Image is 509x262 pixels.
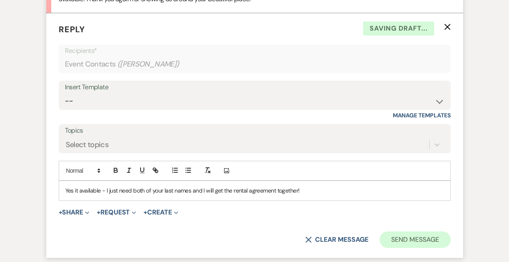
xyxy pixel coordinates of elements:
button: Create [143,209,178,216]
div: Event Contacts [65,56,444,72]
button: Request [97,209,136,216]
p: Yes it available - I just need both of your last names and I will get the rental agreement together! [65,186,444,195]
label: Topics [65,125,444,137]
span: Saving draft... [363,21,434,36]
p: Recipients* [65,45,444,56]
a: Manage Templates [393,112,451,119]
span: Reply [59,24,85,35]
button: Send Message [380,231,450,248]
span: + [59,209,62,216]
span: + [143,209,147,216]
button: Clear message [305,236,368,243]
div: Select topics [66,139,109,150]
div: Insert Template [65,81,444,93]
span: ( [PERSON_NAME] ) [117,59,179,70]
button: Share [59,209,90,216]
span: + [97,209,100,216]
